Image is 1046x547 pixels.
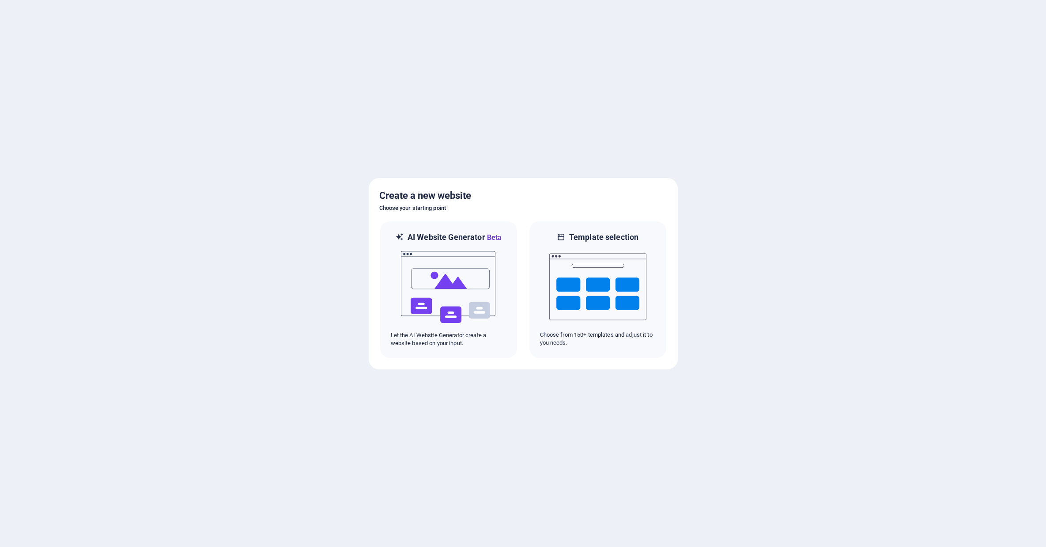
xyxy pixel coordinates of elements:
h6: Choose your starting point [379,203,667,213]
img: ai [400,243,497,331]
div: AI Website GeneratorBetaaiLet the AI Website Generator create a website based on your input. [379,220,518,359]
h6: AI Website Generator [408,232,502,243]
p: Let the AI Website Generator create a website based on your input. [391,331,506,347]
div: Template selectionChoose from 150+ templates and adjust it to you needs. [529,220,667,359]
span: Beta [485,233,502,242]
h5: Create a new website [379,189,667,203]
h6: Template selection [569,232,638,243]
p: Choose from 150+ templates and adjust it to you needs. [540,331,656,347]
